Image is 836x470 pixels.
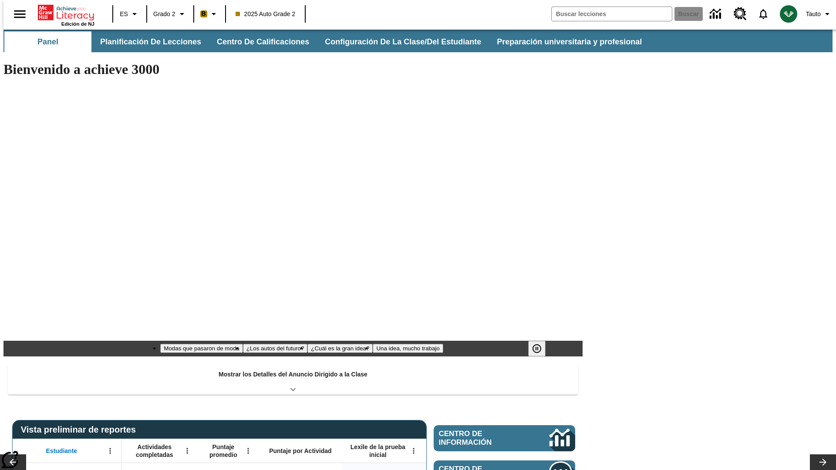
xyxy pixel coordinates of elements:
[3,30,833,52] div: Subbarra de navegación
[126,443,183,459] span: Actividades completadas
[752,3,775,25] a: Notificaciones
[407,444,420,457] button: Abrir menú
[775,3,802,25] button: Escoja un nuevo avatar
[528,341,554,356] div: Pausar
[3,61,583,77] h1: Bienvenido a achieve 3000
[181,444,194,457] button: Abrir menú
[202,8,206,19] span: B
[38,3,94,27] div: Portada
[318,31,488,52] button: Configuración de la clase/del estudiante
[150,6,191,22] button: Grado: Grado 2, Elige un grado
[242,444,255,457] button: Abrir menú
[219,370,367,379] p: Mostrar los Detalles del Anuncio Dirigido a la Clase
[373,344,443,353] button: Diapositiva 4 Una idea, mucho trabajo
[810,454,836,470] button: Carrusel de lecciones, seguir
[528,341,546,356] button: Pausar
[8,365,578,395] div: Mostrar los Detalles del Anuncio Dirigido a la Clase
[705,2,728,26] a: Centro de información
[243,344,308,353] button: Diapositiva 2 ¿Los autos del futuro?
[160,344,243,353] button: Diapositiva 1 Modas que pasaron de moda
[3,31,650,52] div: Subbarra de navegación
[153,10,175,19] span: Grado 2
[46,447,78,455] span: Estudiante
[210,31,316,52] button: Centro de calificaciones
[802,6,836,22] button: Perfil/Configuración
[307,344,373,353] button: Diapositiva 3 ¿Cuál es la gran idea?
[552,7,672,21] input: Buscar campo
[780,5,797,23] img: avatar image
[269,447,331,455] span: Puntaje por Actividad
[439,430,520,447] span: Centro de información
[806,10,821,19] span: Tauto
[236,10,296,19] span: 2025 Auto Grade 2
[346,443,410,459] span: Lexile de la prueba inicial
[21,425,140,435] span: Vista preliminar de reportes
[104,444,117,457] button: Abrir menú
[434,425,575,451] a: Centro de información
[61,21,94,27] span: Edición de NJ
[490,31,649,52] button: Preparación universitaria y profesional
[93,31,208,52] button: Planificación de lecciones
[120,10,128,19] span: ES
[7,1,33,27] button: Abrir el menú lateral
[728,2,752,26] a: Centro de recursos, Se abrirá en una pestaña nueva.
[116,6,144,22] button: Lenguaje: ES, Selecciona un idioma
[4,31,91,52] button: Panel
[202,443,244,459] span: Puntaje promedio
[38,4,94,21] a: Portada
[197,6,222,22] button: Boost El color de la clase es anaranjado claro. Cambiar el color de la clase.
